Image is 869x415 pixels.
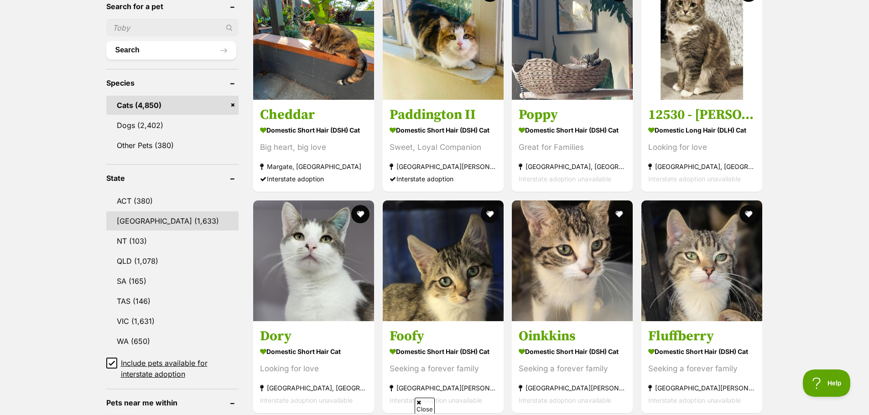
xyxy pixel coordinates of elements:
div: Sweet, Loyal Companion [390,141,497,154]
h3: Cheddar [260,106,367,123]
a: Paddington II Domestic Short Hair (DSH) Cat Sweet, Loyal Companion [GEOGRAPHIC_DATA][PERSON_NAME]... [383,99,504,192]
span: Interstate adoption unavailable [260,396,353,404]
h3: Foofy [390,328,497,345]
strong: Domestic Short Hair (DSH) Cat [390,123,497,137]
span: Close [415,398,435,414]
button: favourite [351,205,369,223]
strong: Domestic Short Hair (DSH) Cat [519,123,626,137]
a: Foofy Domestic Short Hair (DSH) Cat Seeking a forever family [GEOGRAPHIC_DATA][PERSON_NAME][GEOGR... [383,321,504,413]
input: Toby [106,19,239,36]
a: SA (165) [106,272,239,291]
a: QLD (1,078) [106,251,239,271]
strong: [GEOGRAPHIC_DATA], [GEOGRAPHIC_DATA] [648,160,755,173]
strong: Domestic Short Hair (DSH) Cat [648,345,755,358]
strong: Domestic Short Hair Cat [260,345,367,358]
header: State [106,174,239,182]
h3: Oinkkins [519,328,626,345]
a: Include pets available for interstate adoption [106,358,239,379]
a: Other Pets (380) [106,136,239,155]
h3: Poppy [519,106,626,123]
a: 12530 - [PERSON_NAME] Blue Domestic Long Hair (DLH) Cat Looking for love [GEOGRAPHIC_DATA], [GEOG... [641,99,762,192]
strong: Domestic Long Hair (DLH) Cat [648,123,755,137]
a: Dogs (2,402) [106,116,239,135]
div: Looking for love [648,141,755,154]
header: Pets near me within [106,399,239,407]
div: Great for Families [519,141,626,154]
strong: Domestic Short Hair (DSH) Cat [260,123,367,137]
button: Search [106,41,237,59]
a: NT (103) [106,231,239,251]
div: Looking for love [260,363,367,375]
a: Cheddar Domestic Short Hair (DSH) Cat Big heart, big love Margate, [GEOGRAPHIC_DATA] Interstate a... [253,99,374,192]
a: WA (650) [106,332,239,351]
img: Foofy - Domestic Short Hair (DSH) Cat [383,200,504,321]
div: Interstate adoption [390,173,497,185]
a: Cats (4,850) [106,96,239,115]
div: Interstate adoption [260,173,367,185]
h3: Paddington II [390,106,497,123]
strong: [GEOGRAPHIC_DATA][PERSON_NAME][GEOGRAPHIC_DATA] [390,382,497,394]
span: Interstate adoption unavailable [390,396,482,404]
div: Seeking a forever family [519,363,626,375]
div: Big heart, big love [260,141,367,154]
h3: 12530 - [PERSON_NAME] Blue [648,106,755,123]
a: TAS (146) [106,292,239,311]
a: ACT (380) [106,191,239,210]
iframe: Help Scout Beacon - Open [803,369,851,397]
a: Oinkkins Domestic Short Hair (DSH) Cat Seeking a forever family [GEOGRAPHIC_DATA][PERSON_NAME][GE... [512,321,633,413]
a: Poppy Domestic Short Hair (DSH) Cat Great for Families [GEOGRAPHIC_DATA], [GEOGRAPHIC_DATA] Inter... [512,99,633,192]
h3: Dory [260,328,367,345]
strong: [GEOGRAPHIC_DATA][PERSON_NAME][GEOGRAPHIC_DATA] [519,382,626,394]
span: Interstate adoption unavailable [519,396,611,404]
button: favourite [480,205,499,223]
a: Fluffberry Domestic Short Hair (DSH) Cat Seeking a forever family [GEOGRAPHIC_DATA][PERSON_NAME][... [641,321,762,413]
span: Interstate adoption unavailable [519,175,611,183]
div: Seeking a forever family [390,363,497,375]
h3: Fluffberry [648,328,755,345]
a: VIC (1,631) [106,312,239,331]
strong: [GEOGRAPHIC_DATA][PERSON_NAME][GEOGRAPHIC_DATA] [390,160,497,173]
a: [GEOGRAPHIC_DATA] (1,633) [106,211,239,231]
button: favourite [739,205,758,223]
span: Interstate adoption unavailable [648,396,741,404]
header: Species [106,79,239,87]
div: Seeking a forever family [648,363,755,375]
strong: Margate, [GEOGRAPHIC_DATA] [260,160,367,173]
img: Oinkkins - Domestic Short Hair (DSH) Cat [512,200,633,321]
strong: Domestic Short Hair (DSH) Cat [390,345,497,358]
strong: [GEOGRAPHIC_DATA], [GEOGRAPHIC_DATA] [519,160,626,173]
img: Dory - Domestic Short Hair Cat [253,200,374,321]
button: favourite [610,205,628,223]
span: Include pets available for interstate adoption [121,358,239,379]
header: Search for a pet [106,2,239,10]
img: Fluffberry - Domestic Short Hair (DSH) Cat [641,200,762,321]
a: Dory Domestic Short Hair Cat Looking for love [GEOGRAPHIC_DATA], [GEOGRAPHIC_DATA] Interstate ado... [253,321,374,413]
span: Interstate adoption unavailable [648,175,741,183]
strong: Domestic Short Hair (DSH) Cat [519,345,626,358]
strong: [GEOGRAPHIC_DATA][PERSON_NAME][GEOGRAPHIC_DATA] [648,382,755,394]
strong: [GEOGRAPHIC_DATA], [GEOGRAPHIC_DATA] [260,382,367,394]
